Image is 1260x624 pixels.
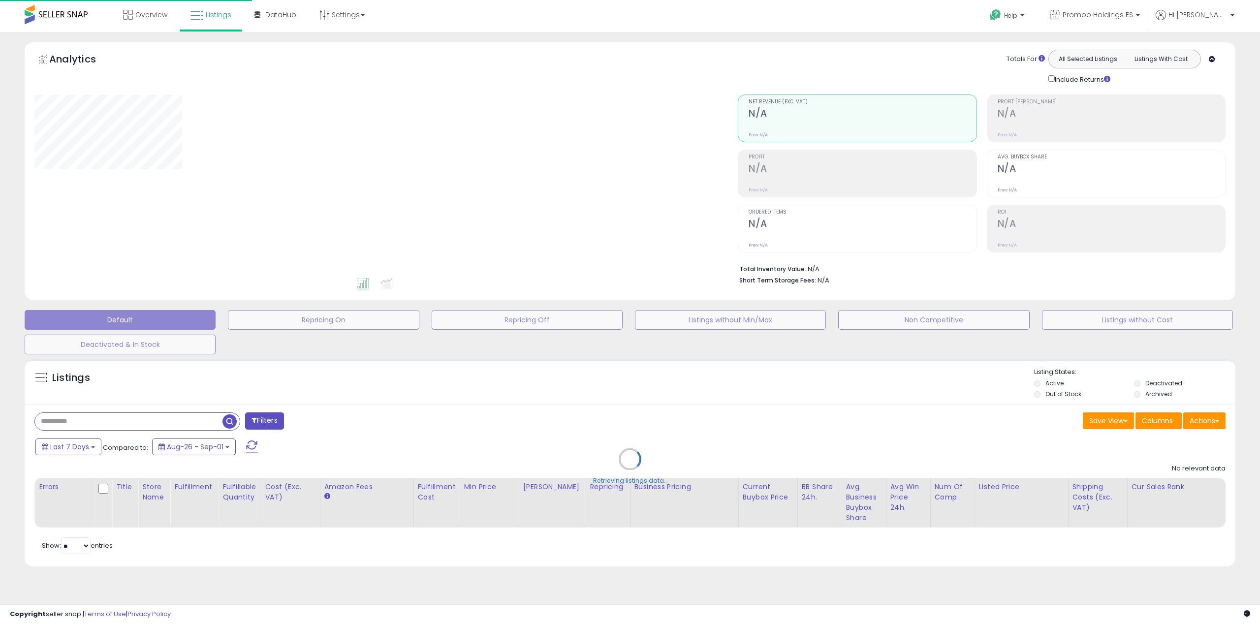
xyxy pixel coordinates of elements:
h2: N/A [998,218,1225,231]
span: Avg. Buybox Share [998,155,1225,160]
small: Prev: N/A [998,187,1017,193]
span: Hi [PERSON_NAME] [1168,10,1228,20]
span: ROI [998,210,1225,215]
span: Help [1004,11,1017,20]
span: Promoo Holdings ES [1063,10,1133,20]
small: Prev: N/A [749,132,768,138]
button: Listings With Cost [1124,53,1197,65]
button: Deactivated & In Stock [25,335,216,354]
div: Retrieving listings data.. [593,476,667,485]
b: Total Inventory Value: [739,265,806,273]
button: All Selected Listings [1051,53,1125,65]
h2: N/A [749,108,976,121]
span: Overview [135,10,167,20]
button: Repricing Off [432,310,623,330]
span: N/A [818,276,829,285]
b: Short Term Storage Fees: [739,276,816,284]
small: Prev: N/A [749,242,768,248]
button: Non Competitive [838,310,1029,330]
div: Totals For [1007,55,1045,64]
span: Profit [749,155,976,160]
button: Default [25,310,216,330]
small: Prev: N/A [998,242,1017,248]
h2: N/A [998,108,1225,121]
button: Listings without Cost [1042,310,1233,330]
li: N/A [739,262,1218,274]
small: Prev: N/A [749,187,768,193]
button: Listings without Min/Max [635,310,826,330]
button: Repricing On [228,310,419,330]
span: Net Revenue (Exc. VAT) [749,99,976,105]
span: Ordered Items [749,210,976,215]
small: Prev: N/A [998,132,1017,138]
h5: Analytics [49,52,115,68]
h2: N/A [998,163,1225,176]
i: Get Help [989,9,1002,21]
span: Profit [PERSON_NAME] [998,99,1225,105]
span: DataHub [265,10,296,20]
span: Listings [206,10,231,20]
h2: N/A [749,218,976,231]
h2: N/A [749,163,976,176]
a: Hi [PERSON_NAME] [1156,10,1234,32]
div: Include Returns [1041,73,1122,85]
a: Help [982,1,1034,32]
